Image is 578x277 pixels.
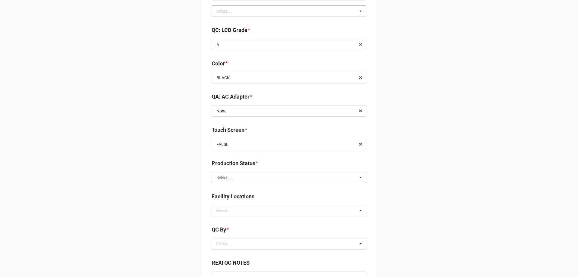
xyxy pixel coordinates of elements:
div: Select ... [215,8,241,15]
div: BLACK [216,76,230,80]
label: QC By [212,225,226,234]
div: A [216,42,219,47]
label: Touch Screen [212,126,244,134]
label: Facility Locations [212,192,254,201]
label: QC: LCD Grade [212,26,247,34]
div: Select ... [216,175,232,180]
label: Color [212,59,225,68]
div: FALSE [216,142,228,146]
label: Production Status [212,159,255,168]
div: Select ... [215,241,241,247]
label: REXI QC NOTES [212,259,250,267]
div: Select ... [215,207,241,214]
label: QA: AC Adapter [212,93,250,101]
div: None [216,109,226,113]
